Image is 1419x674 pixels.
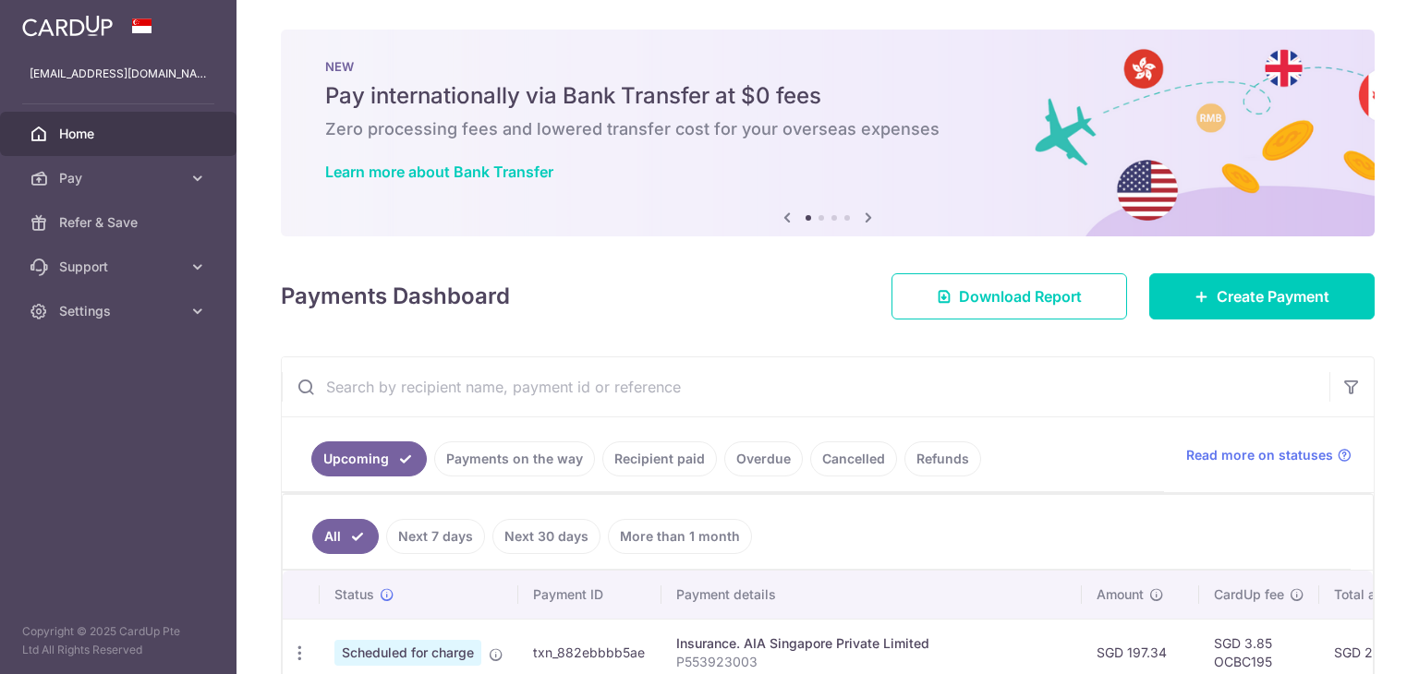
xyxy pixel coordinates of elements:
[325,118,1330,140] h6: Zero processing fees and lowered transfer cost for your overseas expenses
[959,285,1082,307] span: Download Report
[661,571,1082,619] th: Payment details
[1097,585,1144,604] span: Amount
[676,634,1067,653] div: Insurance. AIA Singapore Private Limited
[1186,446,1352,464] a: Read more on statuses
[59,213,181,232] span: Refer & Save
[1186,446,1333,464] span: Read more on statuses
[325,81,1330,111] h5: Pay internationally via Bank Transfer at $0 fees
[282,357,1329,416] input: Search by recipient name, payment id or reference
[724,441,803,476] a: Overdue
[676,653,1067,671] p: P553923003
[59,258,181,276] span: Support
[1217,285,1329,307] span: Create Payment
[325,162,553,181] a: Learn more about Bank Transfer
[810,441,897,476] a: Cancelled
[59,125,181,143] span: Home
[30,65,207,83] p: [EMAIL_ADDRESS][DOMAIN_NAME]
[311,441,427,476] a: Upcoming
[22,15,113,37] img: CardUp
[434,441,595,476] a: Payments on the way
[904,441,981,476] a: Refunds
[334,640,481,666] span: Scheduled for charge
[608,519,752,554] a: More than 1 month
[386,519,485,554] a: Next 7 days
[281,30,1375,236] img: Bank transfer banner
[518,571,661,619] th: Payment ID
[312,519,379,554] a: All
[334,585,374,604] span: Status
[891,273,1127,319] a: Download Report
[59,302,181,320] span: Settings
[602,441,717,476] a: Recipient paid
[281,280,510,313] h4: Payments Dashboard
[1149,273,1375,319] a: Create Payment
[1214,585,1284,604] span: CardUp fee
[59,169,181,187] span: Pay
[492,519,600,554] a: Next 30 days
[1334,585,1395,604] span: Total amt.
[325,59,1330,74] p: NEW
[1301,619,1401,665] iframe: Opens a widget where you can find more information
